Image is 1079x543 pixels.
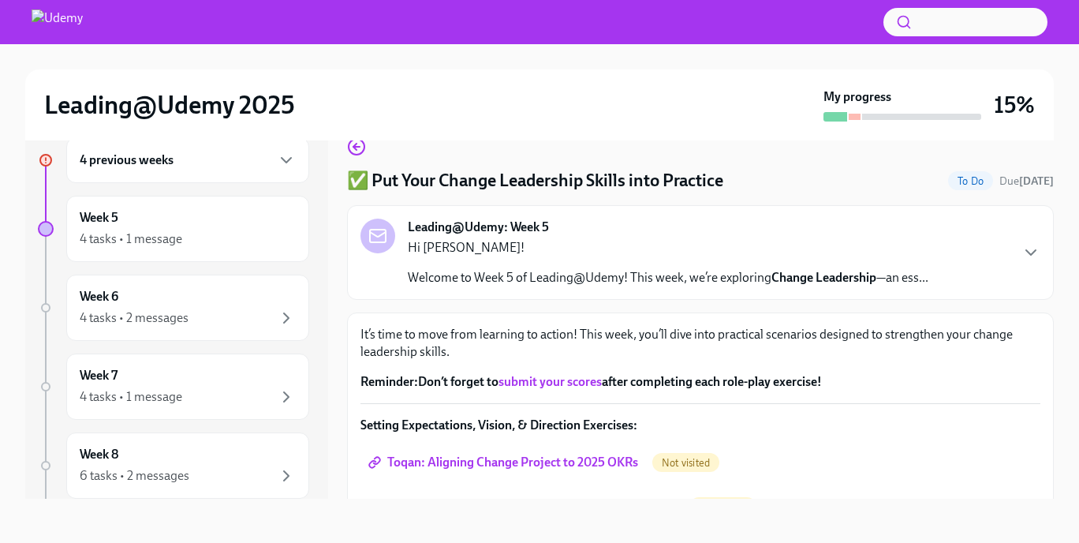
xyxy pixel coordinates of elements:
h6: 4 previous weeks [80,152,174,169]
h6: Week 6 [80,288,118,305]
div: 4 tasks • 2 messages [80,309,189,327]
h4: ✅ Put Your Change Leadership Skills into Practice [347,169,723,193]
strong: Reminder: [360,374,418,389]
strong: My progress [823,88,891,106]
span: Due [999,174,1054,188]
img: Udemy [32,9,83,35]
h6: Week 5 [80,209,118,227]
span: Toqan: Aligning Change Project to 2025 OKRs [371,455,638,470]
div: 6 tasks • 2 messages [80,467,189,485]
strong: Change Leadership [771,270,876,285]
div: 4 previous weeks [66,137,309,183]
div: 4 tasks • 1 message [80,388,182,406]
h2: Leading@Udemy 2025 [44,89,295,121]
p: Welcome to Week 5 of Leading@Udemy! This week, we’re exploring —an ess... [408,269,928,286]
h3: 15% [994,91,1035,119]
span: October 17th, 2025 09:00 [999,174,1054,189]
strong: Leading@Udemy: Week 5 [408,219,549,236]
h6: Week 7 [80,367,118,384]
strong: [DATE] [1019,174,1054,188]
a: Week 86 tasks • 2 messages [38,433,309,499]
h6: Week 8 [80,446,118,463]
a: Toqan: Aligning Change Project to 2025 OKRs [360,447,649,478]
div: 4 tasks • 1 message [80,230,182,248]
a: Week 54 tasks • 1 message [38,196,309,262]
a: submit your scores [498,374,602,389]
a: Week 64 tasks • 2 messages [38,275,309,341]
a: Week 74 tasks • 1 message [38,354,309,420]
span: To Do [948,175,993,187]
strong: Setting Expectations, Vision, & Direction Exercises: [360,418,637,433]
span: Not visited [652,457,719,469]
p: It’s time to move from learning to action! This week, you’ll dive into practical scenarios design... [360,326,1040,361]
p: Hi [PERSON_NAME]! [408,239,928,257]
strong: Don’t forget to after completing each role-play exercise! [360,374,822,389]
